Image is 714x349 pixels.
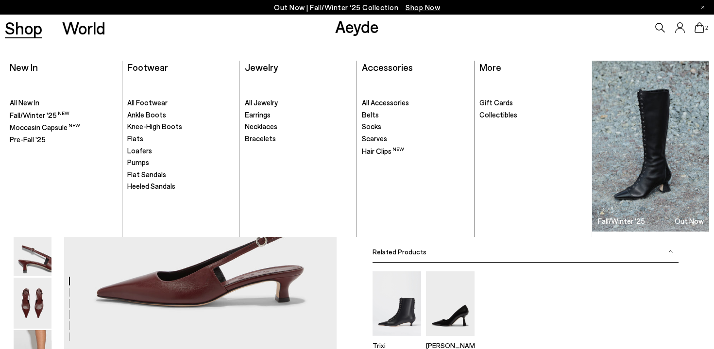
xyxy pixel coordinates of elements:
[668,249,673,254] img: svg%3E
[362,61,413,73] a: Accessories
[14,225,51,276] img: Catrina Slingback Pumps - Image 4
[373,248,426,256] span: Related Products
[592,61,709,232] img: Group_1295_900x.jpg
[274,1,440,14] p: Out Now | Fall/Winter ‘25 Collection
[62,19,105,36] a: World
[362,98,409,107] span: All Accessories
[127,98,234,108] a: All Footwear
[127,170,234,180] a: Flat Sandals
[127,146,234,156] a: Loafers
[479,110,517,119] span: Collectibles
[695,22,704,33] a: 2
[479,61,501,73] a: More
[245,110,352,120] a: Earrings
[127,158,149,166] span: Pumps
[704,25,709,31] span: 2
[10,61,38,73] a: New In
[10,135,117,145] a: Pre-Fall '25
[5,19,42,36] a: Shop
[362,122,469,132] a: Socks
[245,61,278,73] a: Jewelry
[10,122,117,133] a: Moccasin Capsule
[127,122,182,131] span: Knee-High Boots
[127,146,152,155] span: Loafers
[479,98,587,108] a: Gift Cards
[362,134,469,144] a: Scarves
[127,182,234,191] a: Heeled Sandals
[127,170,166,179] span: Flat Sandals
[127,182,175,190] span: Heeled Sandals
[362,134,387,143] span: Scarves
[127,110,234,120] a: Ankle Boots
[245,110,271,119] span: Earrings
[373,271,421,336] img: Trixi Lace-Up Boots
[10,98,117,108] a: All New In
[127,98,168,107] span: All Footwear
[426,271,475,336] img: Zandra Pointed Pumps
[598,217,645,225] h3: Fall/Winter '25
[479,98,513,107] span: Gift Cards
[362,147,404,155] span: Hair Clips
[127,110,166,119] span: Ankle Boots
[335,16,379,36] a: Aeyde
[245,98,278,107] span: All Jewelry
[127,61,168,73] a: Footwear
[592,61,709,232] a: Fall/Winter '25 Out Now
[245,122,352,132] a: Necklaces
[127,122,234,132] a: Knee-High Boots
[127,134,143,143] span: Flats
[127,158,234,167] a: Pumps
[127,134,234,144] a: Flats
[10,110,117,120] a: Fall/Winter '25
[362,98,469,108] a: All Accessories
[406,3,440,12] span: Navigate to /collections/new-in
[10,98,39,107] span: All New In
[362,146,469,156] a: Hair Clips
[479,110,587,120] a: Collectibles
[10,135,46,144] span: Pre-Fall '25
[10,111,69,119] span: Fall/Winter '25
[245,134,352,144] a: Bracelets
[245,98,352,108] a: All Jewelry
[362,122,381,131] span: Socks
[675,217,704,225] h3: Out Now
[362,110,379,119] span: Belts
[362,110,469,120] a: Belts
[10,123,80,132] span: Moccasin Capsule
[245,134,276,143] span: Bracelets
[14,278,51,329] img: Catrina Slingback Pumps - Image 5
[245,122,277,131] span: Necklaces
